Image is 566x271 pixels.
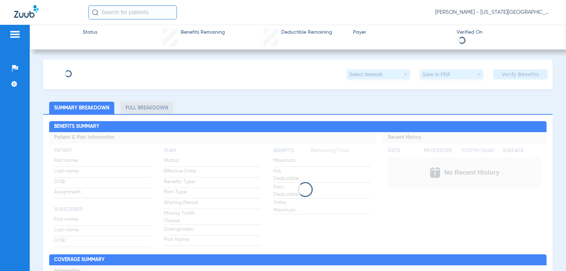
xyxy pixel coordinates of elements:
span: Benefits Remaining [181,29,225,36]
span: Payer [353,29,451,36]
input: Search for patients [88,5,177,19]
span: Deductible Remaining [281,29,332,36]
h2: Benefits Summary [49,121,546,132]
span: Status [83,29,97,36]
li: Full Breakdown [121,102,173,114]
li: Summary Breakdown [49,102,114,114]
span: Verified On [457,29,554,36]
img: Zuub Logo [14,5,39,18]
span: [PERSON_NAME] - [US_STATE][GEOGRAPHIC_DATA] Dental - [GEOGRAPHIC_DATA] [435,9,552,16]
img: Search Icon [92,9,98,16]
img: hamburger-icon [9,30,21,39]
h2: Coverage Summary [49,254,546,266]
